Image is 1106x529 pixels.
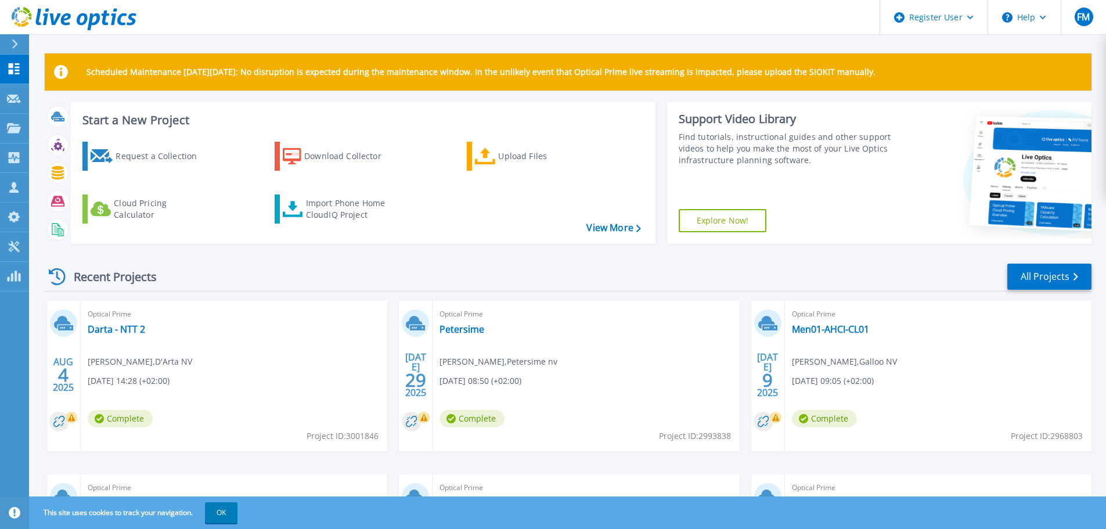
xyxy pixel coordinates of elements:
span: Optical Prime [88,481,380,494]
span: 9 [762,375,773,385]
a: Request a Collection [82,142,212,171]
a: Cloud Pricing Calculator [82,195,212,224]
span: [PERSON_NAME] , Petersime nv [439,355,557,368]
a: Men01-AHCI-CL01 [792,323,869,335]
span: [PERSON_NAME] , Galloo NV [792,355,897,368]
a: View More [586,222,640,233]
span: This site uses cookies to track your navigation. [32,502,237,523]
span: Complete [439,410,505,427]
span: Optical Prime [439,308,732,321]
span: Project ID: 3001846 [307,430,379,442]
h3: Start a New Project [82,114,640,127]
a: Darta - NTT 2 [88,323,145,335]
a: Petersime [439,323,484,335]
span: Project ID: 2993838 [659,430,731,442]
a: Download Collector [275,142,404,171]
a: Upload Files [467,142,596,171]
span: [DATE] 08:50 (+02:00) [439,375,521,387]
a: Explore Now! [679,209,767,232]
button: OK [205,502,237,523]
span: [DATE] 14:28 (+02:00) [88,375,170,387]
div: Request a Collection [116,145,208,168]
div: [DATE] 2025 [756,354,779,396]
span: Complete [792,410,857,427]
span: Optical Prime [792,481,1085,494]
span: Optical Prime [439,481,732,494]
div: Support Video Library [679,111,895,127]
div: Download Collector [304,145,397,168]
div: Find tutorials, instructional guides and other support videos to help you make the most of your L... [679,131,895,166]
div: AUG 2025 [52,354,74,396]
a: All Projects [1007,264,1091,290]
span: FM [1077,12,1090,21]
span: Optical Prime [88,308,380,321]
div: Upload Files [498,145,591,168]
div: Import Phone Home CloudIQ Project [306,197,397,221]
span: Optical Prime [792,308,1085,321]
div: Cloud Pricing Calculator [114,197,207,221]
div: [DATE] 2025 [405,354,427,396]
span: Complete [88,410,153,427]
span: 29 [405,375,426,385]
p: Scheduled Maintenance [DATE][DATE]: No disruption is expected during the maintenance window. In t... [87,67,876,77]
span: [DATE] 09:05 (+02:00) [792,375,874,387]
span: Project ID: 2968803 [1011,430,1083,442]
span: [PERSON_NAME] , D'Arta NV [88,355,192,368]
span: 4 [58,370,69,380]
div: Recent Projects [45,262,172,291]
